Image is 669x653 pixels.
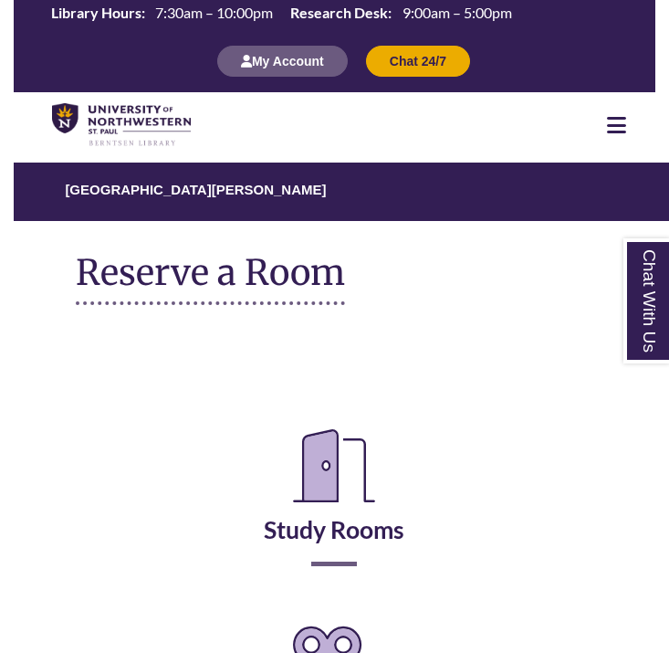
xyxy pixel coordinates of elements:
th: Library Hours: [44,3,148,23]
a: My Account [217,53,348,68]
th: Research Desk: [283,3,394,23]
span: 9:00am – 5:00pm [402,4,512,21]
table: Hours Today [44,3,518,25]
a: Chat 24/7 [366,53,470,68]
button: My Account [217,46,348,77]
a: Study Rooms [264,469,404,544]
span: 7:30am – 10:00pm [155,4,273,21]
h1: Reserve a Room [76,253,345,304]
img: UNWSP Library Logo [52,103,191,147]
a: Hours Today [44,3,518,26]
button: Chat 24/7 [366,46,470,77]
nav: Breadcrumb [76,163,594,221]
a: [GEOGRAPHIC_DATA][PERSON_NAME] [65,182,326,197]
